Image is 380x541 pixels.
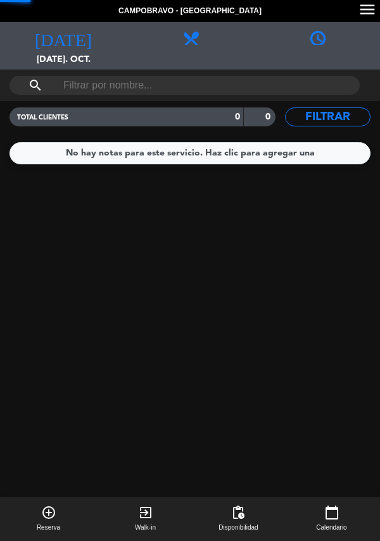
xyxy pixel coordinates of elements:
[41,505,56,520] i: add_circle_outline
[231,505,246,520] span: pending_actions
[28,78,43,93] i: search
[35,28,92,46] i: [DATE]
[324,505,339,520] i: calendar_today
[135,523,156,533] span: Walk-in
[17,114,68,121] span: TOTAL CLIENTES
[62,76,307,95] input: Filtrar por nombre...
[97,497,194,541] button: exit_to_appWalk-in
[66,146,315,161] div: No hay notas para este servicio. Haz clic para agregar una
[316,523,346,533] span: Calendario
[283,497,380,541] button: calendar_todayCalendario
[235,112,240,121] strong: 0
[265,112,273,121] strong: 0
[37,523,60,533] span: Reserva
[118,5,262,18] span: Campobravo - [GEOGRAPHIC_DATA]
[138,505,153,520] i: exit_to_app
[285,107,370,126] button: Filtrar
